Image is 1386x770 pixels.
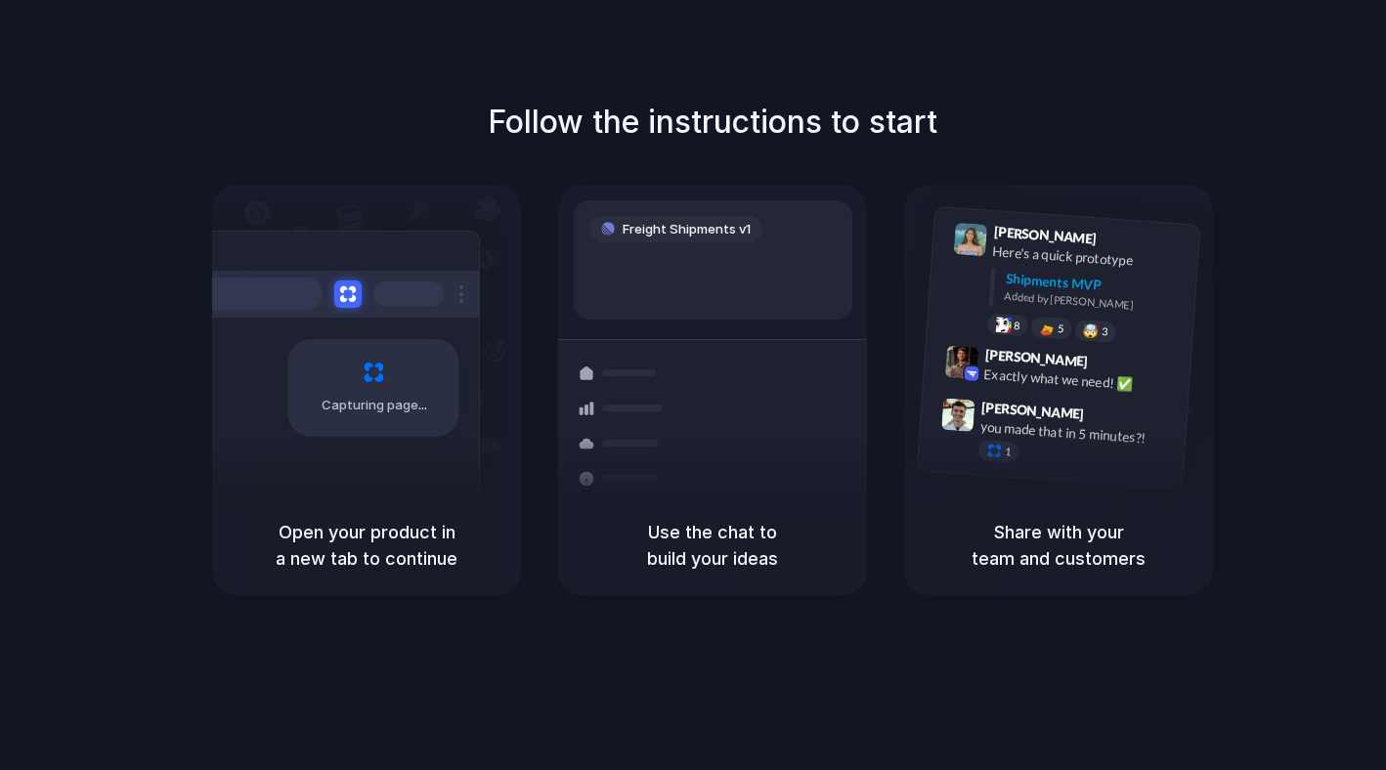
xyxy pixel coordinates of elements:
[979,416,1175,449] div: you made that in 5 minutes?!
[1083,323,1100,338] div: 🤯
[236,519,498,572] h5: Open your product in a new tab to continue
[993,221,1097,249] span: [PERSON_NAME]
[1102,325,1108,336] span: 3
[488,99,937,146] h1: Follow the instructions to start
[984,343,1088,371] span: [PERSON_NAME]
[1094,353,1134,376] span: 9:42 AM
[1058,322,1064,333] span: 5
[1014,320,1020,330] span: 8
[322,396,430,415] span: Capturing page
[1005,446,1012,456] span: 1
[1005,268,1186,300] div: Shipments MVP
[981,396,1085,424] span: [PERSON_NAME]
[1004,287,1184,316] div: Added by [PERSON_NAME]
[582,519,844,572] h5: Use the chat to build your ideas
[623,220,751,239] span: Freight Shipments v1
[992,240,1188,274] div: Here's a quick prototype
[983,364,1179,397] div: Exactly what we need! ✅
[1090,406,1130,429] span: 9:47 AM
[928,519,1190,572] h5: Share with your team and customers
[1103,230,1143,253] span: 9:41 AM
